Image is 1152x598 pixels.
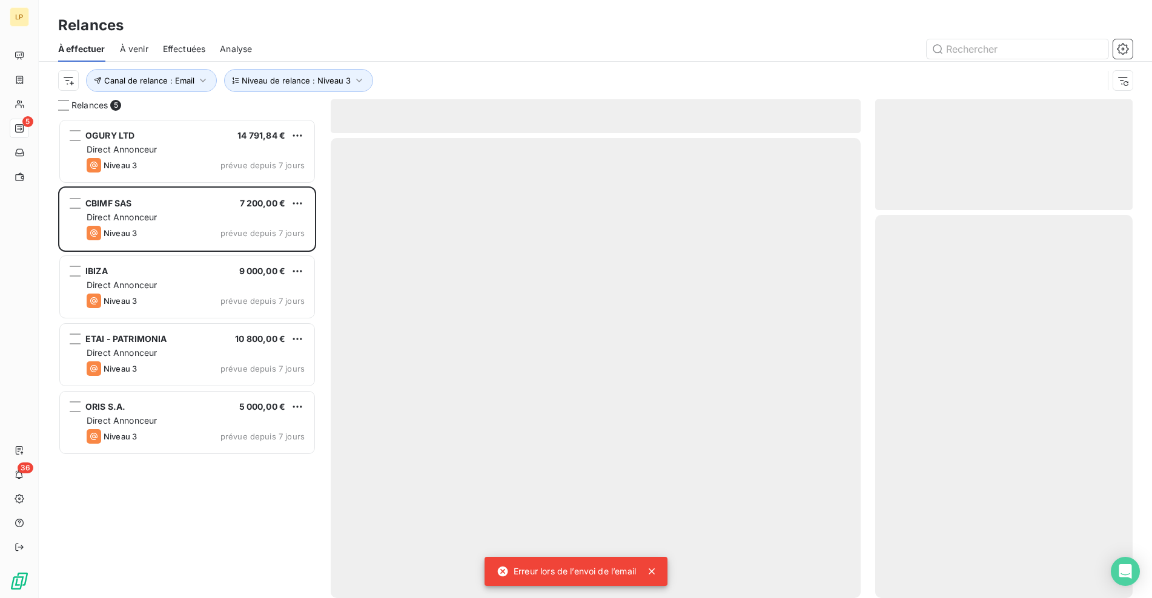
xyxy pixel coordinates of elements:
span: prévue depuis 7 jours [220,364,305,373]
div: LP [10,7,29,27]
input: Rechercher [927,39,1108,59]
span: ORIS S.A. [85,401,125,412]
span: Niveau 3 [104,432,137,441]
div: Erreur lors de l’envoi de l’email [497,560,636,582]
span: 5 [110,100,121,111]
button: Niveau de relance : Niveau 3 [224,69,373,92]
h3: Relances [58,15,124,36]
span: 10 800,00 € [235,333,285,344]
span: Direct Annonceur [87,280,157,290]
span: CBIMF SAS [85,198,131,208]
span: Direct Annonceur [87,347,157,358]
span: Direct Annonceur [87,212,157,222]
span: prévue depuis 7 jours [220,228,305,238]
span: 9 000,00 € [239,266,286,276]
span: Effectuées [163,43,206,55]
span: Niveau 3 [104,364,137,373]
span: prévue depuis 7 jours [220,432,305,441]
span: 5 000,00 € [239,401,286,412]
span: Direct Annonceur [87,144,157,154]
span: Niveau 3 [104,228,137,238]
div: grid [58,119,316,598]
span: Direct Annonceur [87,415,157,425]
span: 7 200,00 € [240,198,286,208]
span: À venir [120,43,148,55]
span: prévue depuis 7 jours [220,296,305,306]
span: Niveau 3 [104,160,137,170]
span: OGURY LTD [85,130,134,140]
span: 14 791,84 € [237,130,285,140]
span: Canal de relance : Email [104,76,194,85]
button: Canal de relance : Email [86,69,217,92]
span: Niveau de relance : Niveau 3 [242,76,351,85]
span: Relances [71,99,108,111]
img: Logo LeanPay [10,571,29,591]
span: 5 [22,116,33,127]
span: 36 [18,462,33,473]
span: Analyse [220,43,252,55]
span: IBIZA [85,266,108,276]
div: Open Intercom Messenger [1111,557,1140,586]
span: prévue depuis 7 jours [220,160,305,170]
span: Niveau 3 [104,296,137,306]
span: À effectuer [58,43,105,55]
span: ETAI - PATRIMONIA [85,333,167,344]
